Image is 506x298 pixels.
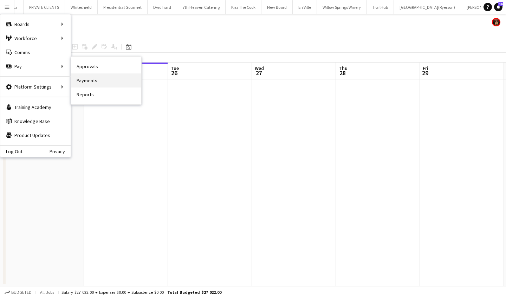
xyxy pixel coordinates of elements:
[423,65,428,71] span: Fri
[254,69,264,77] span: 27
[0,114,71,128] a: Knowledge Base
[61,290,221,295] div: Salary $27 022.00 + Expenses $0.00 + Subsistence $0.00 =
[98,0,148,14] button: Presidential Gourmet
[0,45,71,59] a: Comms
[293,0,317,14] button: En Ville
[394,0,461,14] button: [GEOGRAPHIC_DATA](Ryerson)
[65,0,98,14] button: Whiteshield
[338,69,348,77] span: 28
[226,0,261,14] button: Kiss The Cook
[492,18,500,26] app-user-avatar: Yani Salas
[71,73,141,88] a: Payments
[24,0,65,14] button: PRIVATE CLIENTS
[177,0,226,14] button: 7th Heaven Catering
[422,69,428,77] span: 29
[0,59,71,73] div: Pay
[171,65,179,71] span: Tue
[0,80,71,94] div: Platform Settings
[11,290,32,295] span: Budgeted
[167,290,221,295] span: Total Budgeted $27 022.00
[494,3,502,11] a: 10
[0,100,71,114] a: Training Academy
[170,69,179,77] span: 26
[339,65,348,71] span: Thu
[71,88,141,102] a: Reports
[255,65,264,71] span: Wed
[261,0,293,14] button: New Board
[317,0,367,14] button: Willow Springs Winery
[71,59,141,73] a: Approvals
[50,149,71,154] a: Privacy
[0,17,71,31] div: Boards
[367,0,394,14] button: TrailHub
[0,149,22,154] a: Log Out
[0,31,71,45] div: Workforce
[498,2,503,6] span: 10
[0,128,71,142] a: Product Updates
[39,290,56,295] span: All jobs
[4,289,33,296] button: Budgeted
[148,0,177,14] button: Dvid hard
